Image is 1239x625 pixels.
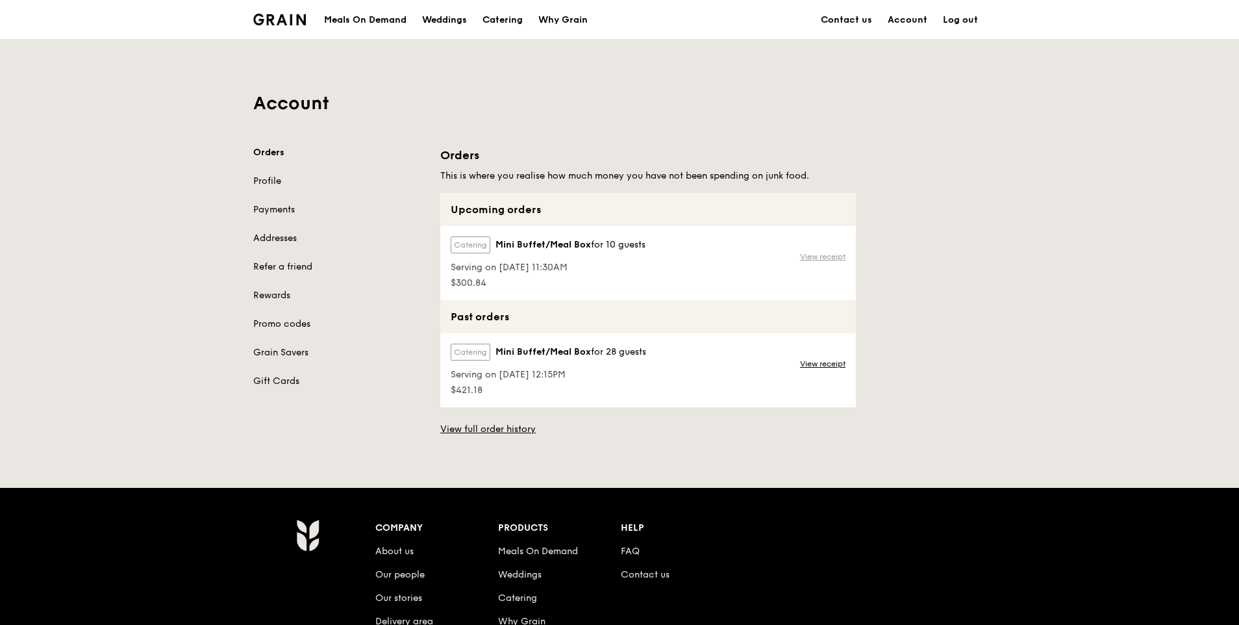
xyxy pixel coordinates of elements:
span: for 10 guests [591,239,645,250]
div: Company [375,519,498,537]
div: Meals On Demand [324,1,407,40]
a: Catering [475,1,531,40]
a: Catering [498,593,537,604]
a: Refer a friend [253,261,425,274]
img: Grain [253,14,306,25]
a: Meals On Demand [498,546,578,557]
a: FAQ [621,546,640,557]
span: Mini Buffet/Meal Box [495,346,591,359]
a: Gift Cards [253,375,425,388]
div: Past orders [440,300,856,333]
a: View receipt [800,251,845,262]
div: Why Grain [538,1,588,40]
span: Serving on [DATE] 12:15PM [451,368,646,381]
a: Our stories [375,593,422,604]
span: for 28 guests [591,346,646,357]
h5: This is where you realise how much money you have not been spending on junk food. [440,170,856,183]
div: Catering [482,1,523,40]
span: $300.84 [451,277,645,290]
label: Catering [451,236,490,253]
a: Contact us [621,569,670,580]
a: Orders [253,146,425,159]
img: Grain [296,519,319,552]
a: Weddings [498,569,542,580]
a: Weddings [414,1,475,40]
a: Addresses [253,232,425,245]
a: Payments [253,203,425,216]
a: Rewards [253,289,425,302]
span: $421.18 [451,384,646,397]
span: Serving on [DATE] 11:30AM [451,261,645,274]
a: Why Grain [531,1,595,40]
label: Catering [451,344,490,361]
a: Profile [253,175,425,188]
a: About us [375,546,414,557]
a: View receipt [800,359,845,369]
a: Grain Savers [253,346,425,359]
a: Log out [935,1,986,40]
span: Mini Buffet/Meal Box [495,238,591,251]
h1: Orders [440,146,856,164]
div: Products [498,519,621,537]
a: Contact us [813,1,880,40]
h1: Account [253,92,986,115]
a: Promo codes [253,318,425,331]
a: Account [880,1,935,40]
div: Weddings [422,1,467,40]
a: View full order history [440,423,536,436]
div: Upcoming orders [440,193,856,226]
div: Help [621,519,744,537]
a: Our people [375,569,425,580]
